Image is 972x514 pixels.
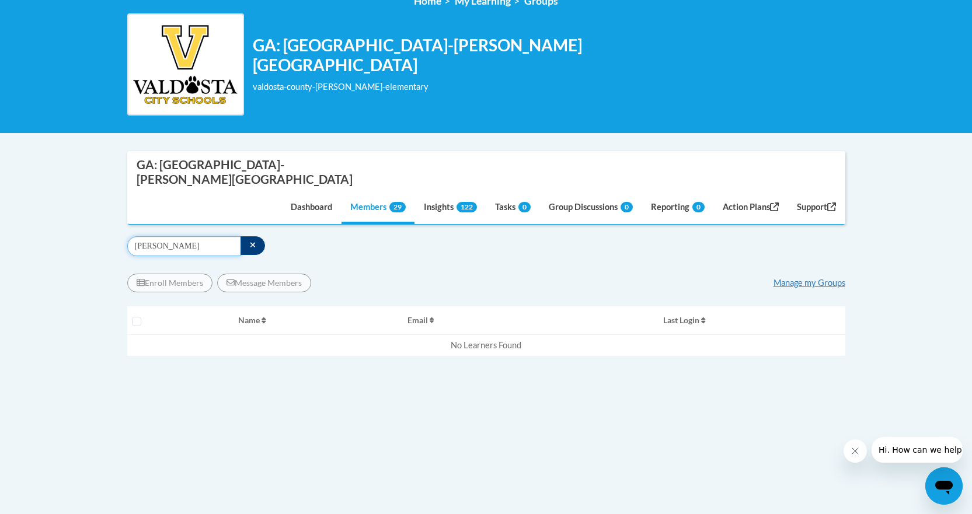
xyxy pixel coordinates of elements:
iframe: Button to launch messaging window [925,467,963,505]
button: Name [238,311,398,330]
span: 0 [518,202,531,212]
span: 0 [621,202,633,212]
a: Reporting0 [642,193,713,224]
a: Group Discussions0 [540,193,642,224]
span: 0 [692,202,705,212]
div: GA: [GEOGRAPHIC_DATA]-[PERSON_NAME][GEOGRAPHIC_DATA] [137,158,370,186]
iframe: Message from company [872,437,963,463]
span: 29 [389,202,406,212]
span: Name [238,315,260,325]
input: Select all users [132,317,141,326]
button: Search [241,236,266,255]
button: Email [407,311,562,330]
span: Hi. How can we help? [7,8,95,18]
button: Message Members [217,274,311,292]
a: Insights122 [415,193,486,224]
a: Action Plans [714,193,788,224]
button: Last Login [572,311,798,330]
a: Support [788,193,845,224]
a: Members29 [342,193,414,224]
h2: GA: [GEOGRAPHIC_DATA]-[PERSON_NAME][GEOGRAPHIC_DATA] [253,36,603,75]
button: Enroll Members [127,274,212,292]
span: 122 [457,202,477,212]
span: Last Login [663,315,699,325]
span: Email [407,315,428,325]
iframe: Close message [844,439,867,463]
input: Search [127,236,241,256]
div: valdosta-county-[PERSON_NAME]-elementary [253,81,603,93]
a: Tasks0 [486,193,539,224]
a: Dashboard [282,193,341,224]
div: No Learners Found [132,340,841,352]
a: Manage my Groups [774,278,845,288]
